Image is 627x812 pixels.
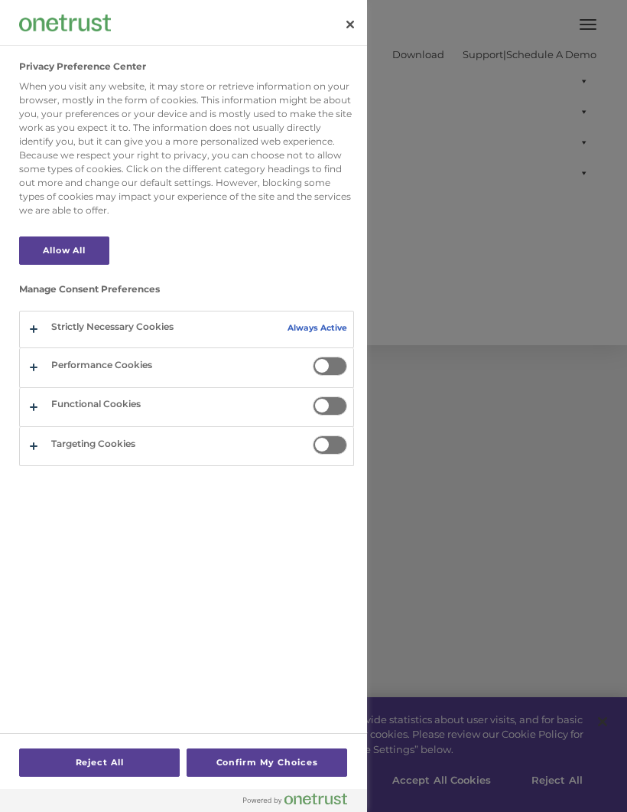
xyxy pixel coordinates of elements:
[333,8,367,41] button: Close
[19,61,146,72] h2: Privacy Preference Center
[243,793,359,812] a: Powered by OneTrust Opens in a new Tab
[19,748,180,777] button: Reject All
[19,284,354,302] h3: Manage Consent Preferences
[19,8,111,38] div: Company Logo
[19,15,111,31] img: Company Logo
[243,793,347,805] img: Powered by OneTrust Opens in a new Tab
[187,748,347,777] button: Confirm My Choices
[19,236,109,265] button: Allow All
[19,80,354,217] div: When you visit any website, it may store or retrieve information on your browser, mostly in the f...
